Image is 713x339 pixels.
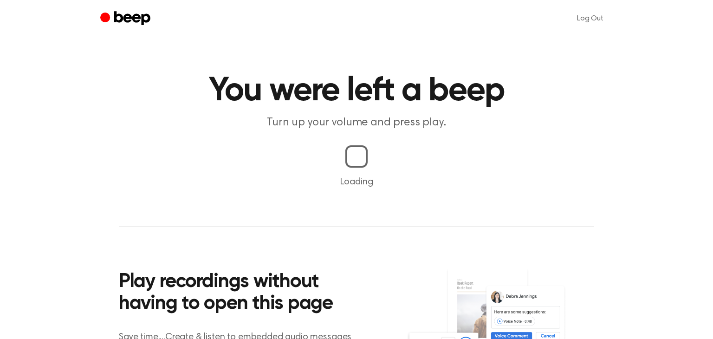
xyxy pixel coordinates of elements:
[178,115,535,130] p: Turn up your volume and press play.
[119,271,369,315] h2: Play recordings without having to open this page
[568,7,613,30] a: Log Out
[119,74,594,108] h1: You were left a beep
[11,175,702,189] p: Loading
[100,10,153,28] a: Beep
